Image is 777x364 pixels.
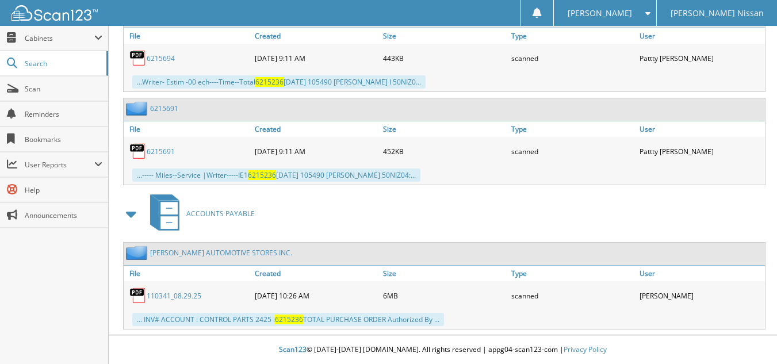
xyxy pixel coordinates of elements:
a: File [124,121,252,137]
div: Pattty [PERSON_NAME] [637,47,765,70]
a: Type [508,28,637,44]
img: folder2.png [126,246,150,260]
img: PDF.png [129,287,147,304]
iframe: Chat Widget [719,309,777,364]
div: ...Writer- Estim -00 ech----Time--Total [DATE] 105490 [PERSON_NAME] I 50NIZ0... [132,75,426,89]
div: [DATE] 10:26 AM [252,284,380,307]
span: Search [25,59,101,68]
a: Created [252,266,380,281]
a: Type [508,266,637,281]
div: ...----- Miles--Service |Writer-----IE1 [DATE] 105490 [PERSON_NAME] 50NIZ04:... [132,168,420,182]
span: Bookmarks [25,135,102,144]
a: 110341_08.29.25 [147,291,201,301]
a: Created [252,121,380,137]
div: scanned [508,284,637,307]
a: Privacy Policy [564,344,607,354]
span: Scan [25,84,102,94]
a: 6215694 [147,53,175,63]
div: [PERSON_NAME] [637,284,765,307]
span: [PERSON_NAME] [568,10,632,17]
a: User [637,28,765,44]
span: Help [25,185,102,195]
span: User Reports [25,160,94,170]
a: 6215691 [147,147,175,156]
div: Pattty [PERSON_NAME] [637,140,765,163]
div: ... INV# ACCOUNT : CONTROL PARTS 2425 : TOTAL PURCHASE ORDER Authorized By ... [132,313,444,326]
div: 452KB [380,140,508,163]
div: [DATE] 9:11 AM [252,140,380,163]
span: 6215236 [248,170,276,180]
span: Reminders [25,109,102,119]
span: ACCOUNTS PAYABLE [186,209,255,219]
a: Type [508,121,637,137]
span: Cabinets [25,33,94,43]
img: folder2.png [126,101,150,116]
img: PDF.png [129,49,147,67]
a: 6215691 [150,104,178,113]
a: Size [380,121,508,137]
a: File [124,266,252,281]
a: File [124,28,252,44]
div: 443KB [380,47,508,70]
a: Size [380,28,508,44]
a: Size [380,266,508,281]
a: User [637,121,765,137]
img: PDF.png [129,143,147,160]
span: 6215236 [275,315,303,324]
img: scan123-logo-white.svg [12,5,98,21]
div: scanned [508,47,637,70]
div: [DATE] 9:11 AM [252,47,380,70]
span: 6215236 [255,77,284,87]
span: Scan123 [279,344,307,354]
div: scanned [508,140,637,163]
div: 6MB [380,284,508,307]
span: Announcements [25,210,102,220]
a: User [637,266,765,281]
a: Created [252,28,380,44]
a: ACCOUNTS PAYABLE [143,191,255,236]
div: © [DATE]-[DATE] [DOMAIN_NAME]. All rights reserved | appg04-scan123-com | [109,336,777,364]
a: [PERSON_NAME] AUTOMOTIVE STORES INC. [150,248,292,258]
span: [PERSON_NAME] Nissan [671,10,764,17]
